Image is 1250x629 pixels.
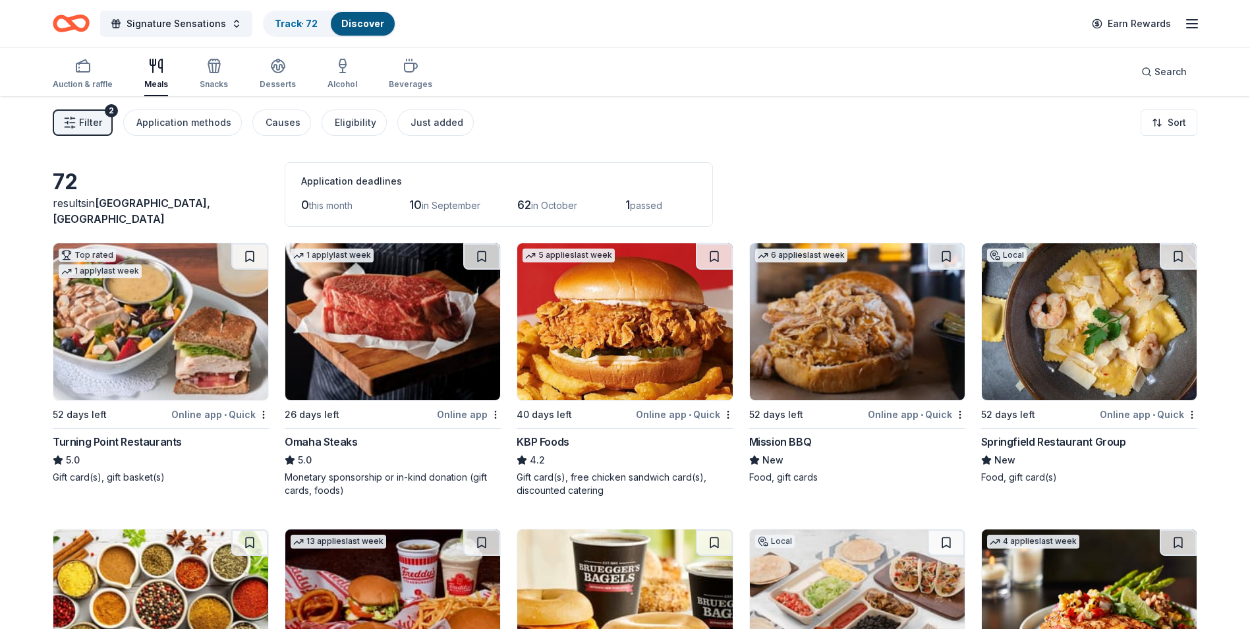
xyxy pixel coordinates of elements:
div: Omaha Steaks [285,434,357,450]
button: Causes [252,109,311,136]
div: 52 days left [53,407,107,423]
a: Image for Turning Point RestaurantsTop rated1 applylast week52 days leftOnline app•QuickTurning P... [53,243,269,484]
a: Home [53,8,90,39]
div: 52 days left [749,407,803,423]
a: Image for Mission BBQ6 applieslast week52 days leftOnline app•QuickMission BBQNewFood, gift cards [749,243,965,484]
div: 40 days left [517,407,572,423]
div: Springfield Restaurant Group [981,434,1126,450]
span: • [1152,409,1155,420]
div: Gift card(s), gift basket(s) [53,471,269,484]
button: Search [1131,59,1197,85]
button: Meals [144,53,168,96]
a: Image for Omaha Steaks 1 applylast week26 days leftOnline appOmaha Steaks5.0Monetary sponsorship ... [285,243,501,497]
div: 5 applies last week [523,249,615,262]
div: Eligibility [335,115,376,131]
button: Just added [397,109,474,136]
div: 13 applies last week [291,535,386,549]
button: Snacks [200,53,228,96]
div: 4 applies last week [987,535,1079,549]
span: 0 [301,198,309,212]
div: results [53,195,269,227]
div: Monetary sponsorship or in-kind donation (gift cards, foods) [285,471,501,497]
span: New [762,452,783,468]
div: 72 [53,169,269,195]
div: Meals [144,79,168,90]
div: Food, gift cards [749,471,965,484]
button: Track· 72Discover [263,11,396,37]
img: Image for KBP Foods [517,243,732,400]
span: New [994,452,1015,468]
span: in September [422,200,480,211]
div: Auction & raffle [53,79,113,90]
div: 2 [105,104,118,117]
span: • [689,409,691,420]
div: Online app Quick [636,406,733,423]
span: 5.0 [298,452,312,468]
img: Image for Turning Point Restaurants [53,243,268,400]
span: 62 [517,198,531,212]
img: Image for Omaha Steaks [285,243,500,400]
div: Online app [437,406,501,423]
a: Image for KBP Foods5 applieslast week40 days leftOnline app•QuickKBP Foods4.2Gift card(s), free c... [517,243,733,497]
span: 4.2 [530,452,545,468]
a: Discover [341,18,384,29]
span: this month [309,200,353,211]
button: Signature Sensations [100,11,252,37]
div: 52 days left [981,407,1035,423]
div: 6 applies last week [755,249,847,262]
div: Mission BBQ [749,434,812,450]
span: 10 [409,198,422,212]
span: passed [630,200,662,211]
button: Eligibility [322,109,387,136]
div: Just added [411,115,463,131]
div: Food, gift card(s) [981,471,1197,484]
img: Image for Mission BBQ [750,243,965,400]
div: Local [755,535,795,548]
a: Earn Rewards [1084,12,1179,36]
button: Application methods [123,109,242,136]
a: Track· 72 [275,18,318,29]
div: Causes [266,115,300,131]
div: KBP Foods [517,434,569,450]
button: Desserts [260,53,296,96]
a: Image for Springfield Restaurant GroupLocal52 days leftOnline app•QuickSpringfield Restaurant Gro... [981,243,1197,484]
span: in [53,196,210,225]
span: [GEOGRAPHIC_DATA], [GEOGRAPHIC_DATA] [53,196,210,225]
div: Turning Point Restaurants [53,434,182,450]
div: 1 apply last week [291,249,374,262]
div: 26 days left [285,407,339,423]
div: Beverages [389,79,432,90]
div: Desserts [260,79,296,90]
span: • [921,409,923,420]
span: Search [1154,64,1187,80]
button: Sort [1141,109,1197,136]
button: Auction & raffle [53,53,113,96]
span: Filter [79,115,102,131]
button: Alcohol [327,53,357,96]
div: Gift card(s), free chicken sandwich card(s), discounted catering [517,471,733,497]
span: Sort [1168,115,1186,131]
span: Signature Sensations [127,16,226,32]
div: Application deadlines [301,173,696,189]
div: Application methods [136,115,231,131]
span: in October [531,200,577,211]
span: 5.0 [66,452,80,468]
button: Filter2 [53,109,113,136]
div: Top rated [59,249,116,262]
span: 1 [625,198,630,212]
button: Beverages [389,53,432,96]
div: Online app Quick [868,406,965,423]
div: Snacks [200,79,228,90]
div: Online app Quick [171,406,269,423]
div: Alcohol [327,79,357,90]
div: 1 apply last week [59,264,142,278]
span: • [224,409,227,420]
div: Online app Quick [1100,406,1197,423]
div: Local [987,249,1027,262]
img: Image for Springfield Restaurant Group [982,243,1197,400]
